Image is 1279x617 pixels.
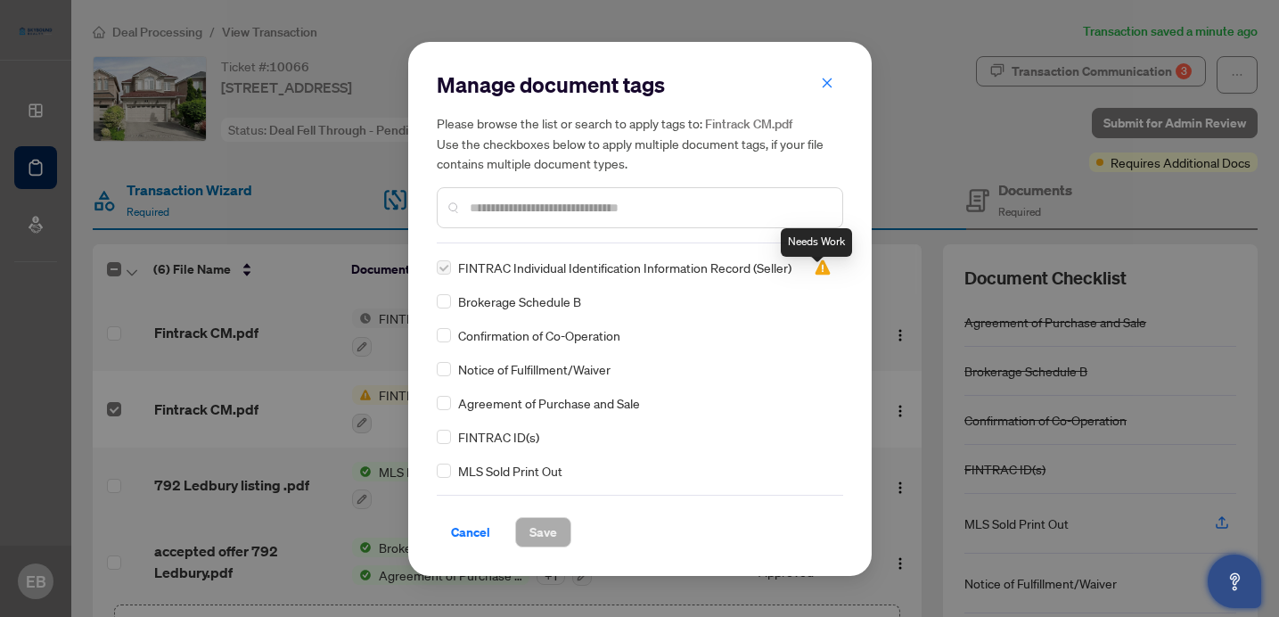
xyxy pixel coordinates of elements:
button: Open asap [1208,555,1261,608]
span: Brokerage Schedule B [458,292,581,311]
span: FINTRAC Individual Identification Information Record (Seller) [458,258,791,277]
span: MLS Sold Print Out [458,461,562,481]
span: Fintrack CM.pdf [705,116,792,132]
div: Needs Work [781,228,852,257]
img: status [814,259,832,276]
span: Confirmation of Co-Operation [458,325,620,345]
h5: Please browse the list or search to apply tags to: Use the checkboxes below to apply multiple doc... [437,113,843,173]
span: Notice of Fulfillment/Waiver [458,359,611,379]
button: Save [515,517,571,547]
span: Needs Work [814,259,832,276]
h2: Manage document tags [437,70,843,99]
span: FINTRAC ID(s) [458,427,539,447]
span: close [821,77,833,89]
button: Cancel [437,517,504,547]
span: Cancel [451,518,490,547]
span: Agreement of Purchase and Sale [458,393,640,413]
